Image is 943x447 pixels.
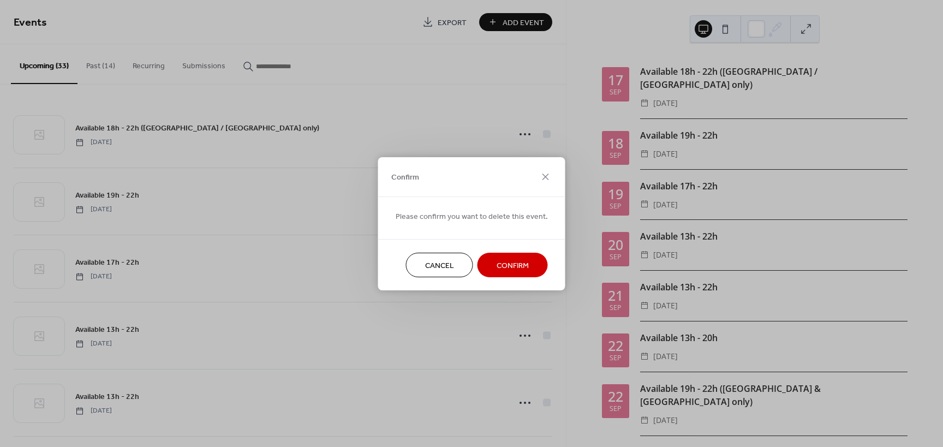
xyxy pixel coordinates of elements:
button: Confirm [478,253,548,277]
button: Cancel [406,253,473,277]
span: Confirm [391,172,419,183]
span: Confirm [497,260,529,271]
span: Please confirm you want to delete this event. [396,211,548,222]
span: Cancel [425,260,454,271]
